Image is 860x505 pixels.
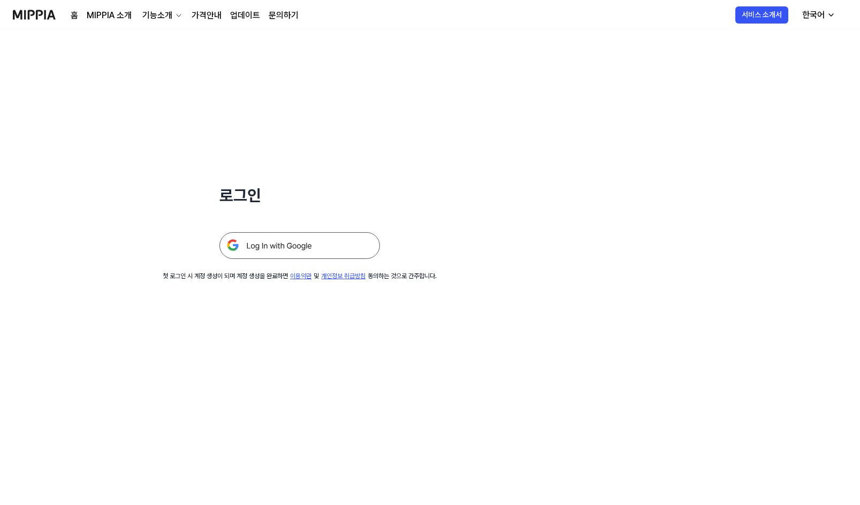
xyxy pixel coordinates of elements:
a: MIPPIA 소개 [87,9,132,22]
a: 업데이트 [230,9,260,22]
button: 한국어 [794,4,842,26]
div: 첫 로그인 시 계정 생성이 되며 계정 생성을 완료하면 및 동의하는 것으로 간주합니다. [163,272,437,281]
a: 가격안내 [192,9,222,22]
button: 서비스 소개서 [735,6,788,24]
a: 문의하기 [269,9,299,22]
h1: 로그인 [219,184,380,206]
button: 기능소개 [140,9,183,22]
img: 구글 로그인 버튼 [219,232,380,259]
a: 이용약관 [290,272,311,280]
a: 개인정보 취급방침 [321,272,366,280]
a: 홈 [71,9,78,22]
div: 기능소개 [140,9,174,22]
div: 한국어 [800,9,827,21]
